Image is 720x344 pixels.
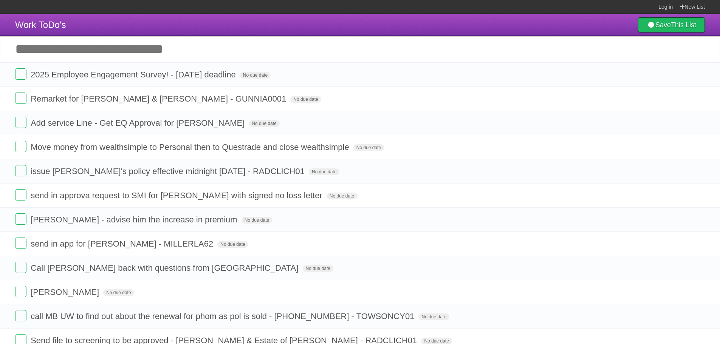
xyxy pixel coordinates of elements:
label: Done [15,238,26,249]
label: Done [15,213,26,225]
span: Add service Line - Get EQ Approval for [PERSON_NAME] [31,118,246,128]
span: [PERSON_NAME] [31,287,101,297]
span: No due date [240,72,271,79]
b: This List [671,21,696,29]
span: Move money from wealthsimple to Personal then to Questrade and close wealthsimple [31,142,351,152]
span: No due date [303,265,333,272]
span: Remarket for [PERSON_NAME] & [PERSON_NAME] - GUNNIA0001 [31,94,288,103]
span: No due date [249,120,279,127]
span: No due date [290,96,321,103]
span: Work ToDo's [15,20,66,30]
span: Call [PERSON_NAME] back with questions from [GEOGRAPHIC_DATA] [31,263,300,273]
span: 2025 Employee Engagement Survey! - [DATE] deadline [31,70,238,79]
label: Done [15,141,26,152]
span: issue [PERSON_NAME]'s policy effective midnight [DATE] - RADCLICH01 [31,167,307,176]
label: Done [15,310,26,321]
label: Done [15,189,26,201]
span: send in app for [PERSON_NAME] - MILLERLA62 [31,239,215,248]
span: No due date [327,193,357,199]
label: Done [15,117,26,128]
label: Done [15,286,26,297]
span: call MB UW to find out about the renewal for phom as pol is sold - [PHONE_NUMBER] - TOWSONCY01 [31,312,416,321]
label: Done [15,93,26,104]
a: SaveThis List [638,17,705,32]
label: Done [15,165,26,176]
span: No due date [418,313,449,320]
span: No due date [217,241,248,248]
span: No due date [103,289,134,296]
label: Done [15,262,26,273]
label: Done [15,68,26,80]
span: No due date [353,144,384,151]
span: No due date [242,217,272,224]
span: [PERSON_NAME] - advise him the increase in premium [31,215,239,224]
span: No due date [309,168,339,175]
span: send in approva request to SMI for [PERSON_NAME] with signed no loss letter [31,191,324,200]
